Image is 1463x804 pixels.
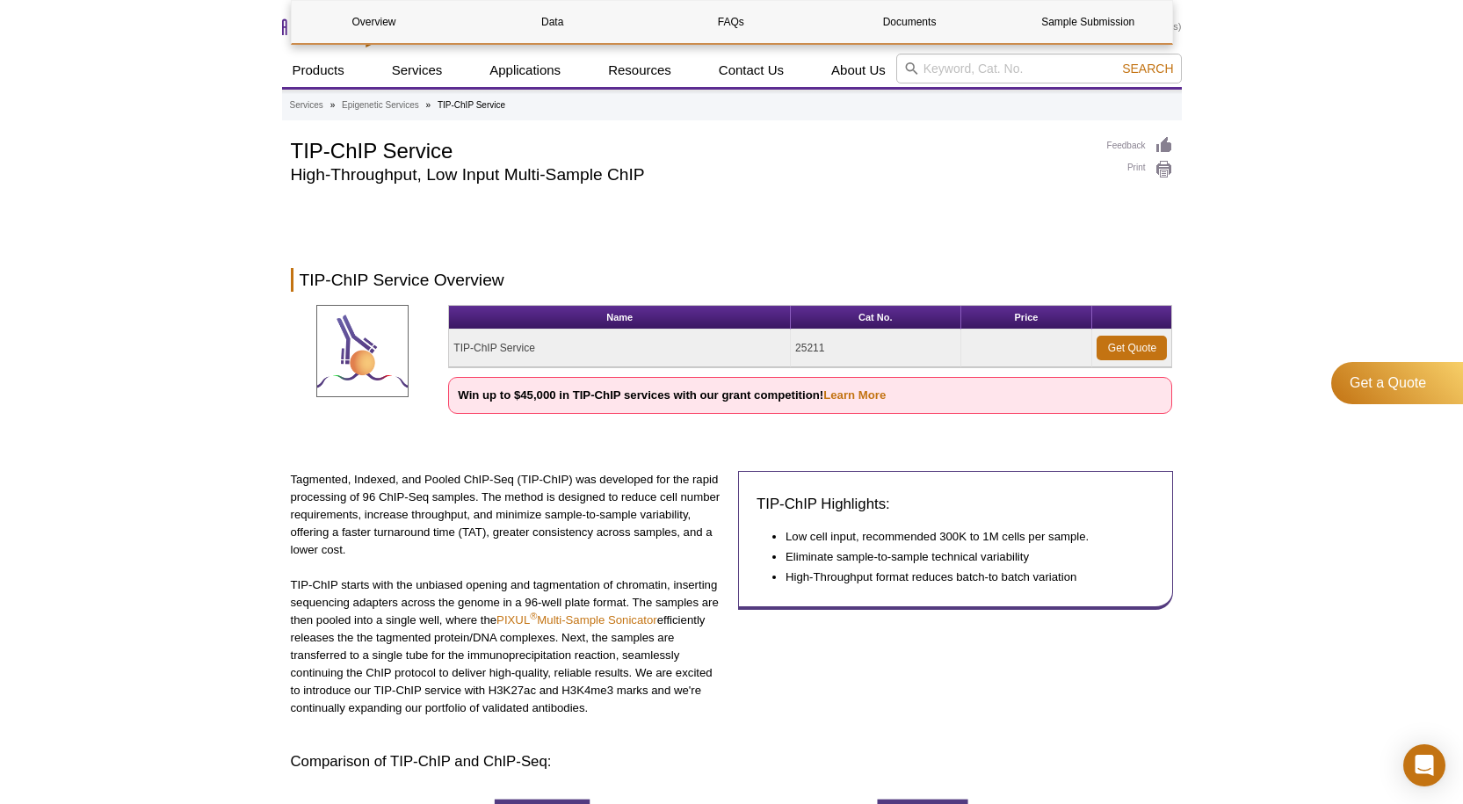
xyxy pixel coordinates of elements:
[648,1,814,43] a: FAQs
[827,1,992,43] a: Documents
[449,330,791,367] td: TIP-ChIP Service
[708,54,794,87] a: Contact Us
[791,330,960,367] td: 25211
[449,306,791,330] th: Name
[381,54,453,87] a: Services
[1107,136,1173,156] a: Feedback
[426,100,431,110] li: »
[1005,1,1170,43] a: Sample Submission
[1403,744,1445,786] div: Open Intercom Messenger
[786,548,1137,566] li: Eliminate sample-to-sample technical variability
[291,576,726,717] p: TIP-ChIP starts with the unbiased opening and tagmentation of chromatin, inserting sequencing ada...
[292,1,457,43] a: Overview
[282,54,355,87] a: Products
[291,471,726,559] p: Tagmented, Indexed, and Pooled ChIP-Seq (TIP-ChIP) was developed for the rapid processing of 96 C...
[598,54,682,87] a: Resources
[757,494,1155,515] h3: TIP-ChIP Highlights:
[1107,160,1173,179] a: Print
[786,528,1137,546] li: Low cell input, recommended 300K to 1M cells per sample.
[821,54,896,87] a: About Us
[330,100,336,110] li: »
[458,388,886,402] strong: Win up to $45,000 in TIP-ChIP services with our grant competition!
[290,98,323,113] a: Services
[291,751,1173,772] h3: Comparison of TIP-ChIP and ChIP-Seq:
[1122,62,1173,76] span: Search
[961,306,1093,330] th: Price
[291,167,1090,183] h2: High-Throughput, Low Input Multi-Sample ChIP
[291,136,1090,163] h1: TIP-ChIP Service
[342,98,419,113] a: Epigenetic Services
[291,268,1173,292] h2: TIP-ChIP Service Overview
[823,388,886,402] a: Learn More
[316,305,409,397] img: TIP-ChIP Service
[479,54,571,87] a: Applications
[1117,61,1178,76] button: Search
[791,306,960,330] th: Cat No.
[496,613,657,627] a: PIXUL®Multi-Sample Sonicator
[786,569,1137,586] li: High-Throughput format reduces batch-to batch variation
[1331,362,1463,404] a: Get a Quote
[438,100,505,110] li: TIP-ChIP Service
[1097,336,1167,360] a: Get Quote
[530,611,537,621] sup: ®
[896,54,1182,83] input: Keyword, Cat. No.
[470,1,635,43] a: Data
